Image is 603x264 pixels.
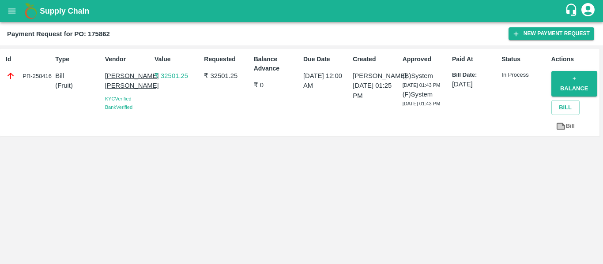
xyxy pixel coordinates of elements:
button: open drawer [2,1,22,21]
b: Supply Chain [40,7,89,15]
p: ( Fruit ) [55,81,101,90]
p: Paid At [452,55,498,64]
p: Bill [55,71,101,81]
p: Vendor [105,55,151,64]
p: Created [353,55,399,64]
a: Bill [551,119,580,134]
div: customer-support [565,3,580,19]
p: [DATE] [452,79,498,89]
p: ₹ 32501.25 [204,71,250,81]
button: Bill [551,100,580,115]
p: [DATE] 12:00 AM [303,71,349,91]
p: ₹ 32501.25 [155,71,200,81]
div: account of current user [580,2,596,20]
p: Requested [204,55,250,64]
p: Due Date [303,55,349,64]
div: PR-258416 [6,71,52,81]
p: Value [155,55,200,64]
p: Status [501,55,547,64]
span: Bank Verified [105,104,132,110]
p: [DATE] 01:25 PM [353,81,399,100]
p: Actions [551,55,597,64]
p: Approved [403,55,448,64]
p: [PERSON_NAME] [PERSON_NAME] [105,71,151,91]
p: Bill Date: [452,71,498,79]
p: (B) System [403,71,448,81]
p: ₹ 0 [254,80,300,90]
span: KYC Verified [105,96,132,101]
p: Type [55,55,101,64]
b: Payment Request for PO: 175862 [7,30,110,37]
span: [DATE] 01:43 PM [403,101,441,106]
button: + balance [551,71,597,97]
p: Balance Advance [254,55,300,73]
p: Id [6,55,52,64]
p: (F) System [403,89,448,99]
p: In Process [501,71,547,79]
span: [DATE] 01:43 PM [403,82,441,88]
p: [PERSON_NAME] [353,71,399,81]
button: New Payment Request [509,27,594,40]
a: Supply Chain [40,5,565,17]
img: logo [22,2,40,20]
